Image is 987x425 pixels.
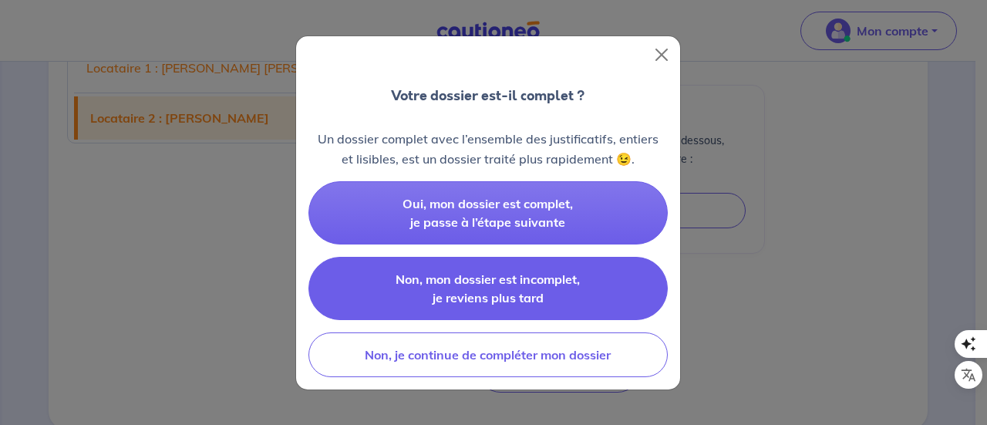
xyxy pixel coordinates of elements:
[391,86,584,106] p: Votre dossier est-il complet ?
[396,272,580,305] span: Non, mon dossier est incomplet, je reviens plus tard
[365,347,611,363] span: Non, je continue de compléter mon dossier
[308,257,668,320] button: Non, mon dossier est incomplet, je reviens plus tard
[308,181,668,245] button: Oui, mon dossier est complet, je passe à l’étape suivante
[308,129,668,169] p: Un dossier complet avec l’ensemble des justificatifs, entiers et lisibles, est un dossier traité ...
[403,196,573,230] span: Oui, mon dossier est complet, je passe à l’étape suivante
[308,332,668,377] button: Non, je continue de compléter mon dossier
[649,42,674,67] button: Close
